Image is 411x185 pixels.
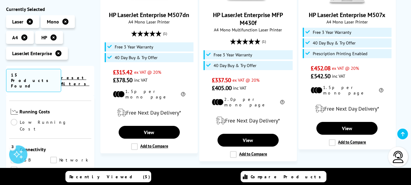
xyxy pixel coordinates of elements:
[119,126,180,139] a: View
[12,34,18,41] span: A4
[241,171,326,182] a: Compare Products
[113,89,186,100] li: 1.5p per mono page
[115,55,158,60] span: 40 Day Buy & Try Offer
[41,34,47,41] span: HP
[9,143,16,150] div: 3
[65,171,151,182] a: Recently Viewed (5)
[109,11,189,19] a: HP LaserJet Enterprise M507dn
[134,77,148,83] span: inc VAT
[313,30,351,35] span: Free 3 Year Warranty
[316,122,378,135] a: View
[212,97,284,108] li: 2.0p per mono page
[12,19,23,25] span: Laser
[6,6,94,12] div: Currently Selected
[6,69,61,92] span: 15 Products Found
[20,147,90,154] span: Connectivity
[214,52,252,57] span: Free 3 Year Warranty
[212,84,232,92] span: £405.00
[104,19,194,25] span: A4 Mono Laser Printer
[302,19,392,25] span: A4 Mono Laser Printer
[11,119,90,133] a: Low Running Cost
[302,100,392,117] div: modal_delivery
[251,174,324,180] span: Compare Products
[131,143,168,150] label: Add to Compare
[113,68,133,76] span: £315.42
[61,75,89,87] a: reset filters
[262,36,266,47] span: (1)
[115,44,153,49] span: Free 3 Year Warranty
[113,76,133,84] span: £378.50
[311,64,330,72] span: £452.08
[11,167,55,173] a: Wireless
[313,51,367,56] span: Prescription Printing Enabled
[392,151,404,163] img: user-headset-light.svg
[203,112,293,129] div: modal_delivery
[11,109,18,115] img: Running Costs
[332,65,359,71] span: ex VAT @ 20%
[19,109,90,116] span: Running Costs
[212,76,231,84] span: £337.50
[218,134,279,147] a: View
[214,63,256,68] span: 40 Day Buy & Try Offer
[313,41,356,45] span: 40 Day Buy & Try Offer
[329,139,366,146] label: Add to Compare
[232,77,259,83] span: ex VAT @ 20%
[11,157,50,164] a: USB
[163,28,167,39] span: (1)
[309,11,385,19] a: HP LaserJet Enterprise M507x
[47,19,59,25] span: Mono
[203,27,293,33] span: A4 Mono Multifunction Laser Printer
[69,174,150,180] span: Recently Viewed (5)
[12,50,52,56] span: LaserJet Enterprise
[213,11,283,27] a: HP LaserJet Enterprise MFP M430f
[134,69,161,75] span: ex VAT @ 20%
[233,85,246,91] span: inc VAT
[230,151,267,158] label: Add to Compare
[311,85,383,96] li: 1.5p per mono page
[50,157,90,164] a: Network
[311,72,330,80] span: £542.50
[332,73,345,79] span: inc VAT
[104,104,194,121] div: modal_delivery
